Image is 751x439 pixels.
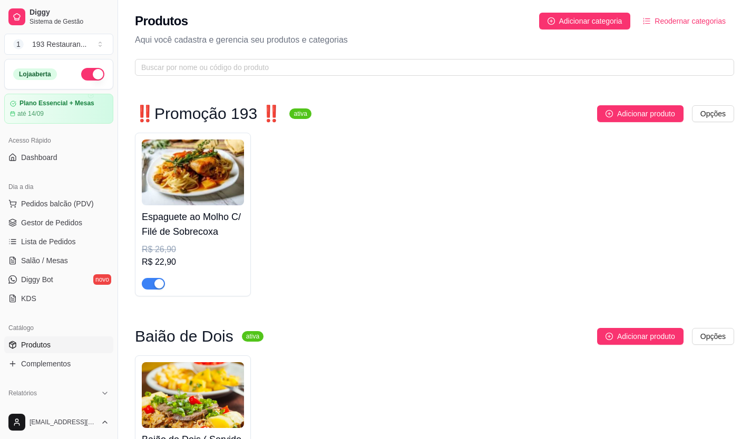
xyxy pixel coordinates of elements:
[4,149,113,166] a: Dashboard
[142,139,244,205] img: product-image
[700,108,726,119] span: Opções
[21,358,71,369] span: Complementos
[21,198,94,209] span: Pedidos balcão (PDV)
[135,330,233,343] h3: Baião de Dois
[135,13,188,29] h2: Produtos
[4,336,113,353] a: Produtos
[4,233,113,250] a: Lista de Pedidos
[597,105,684,122] button: Adicionar produto
[4,402,113,418] a: Relatórios de vendas
[21,152,57,163] span: Dashboard
[539,13,631,29] button: Adicionar categoria
[8,389,37,397] span: Relatórios
[17,109,44,118] article: até 14/09
[606,333,613,340] span: plus-circle
[21,217,82,228] span: Gestor de Pedidos
[4,4,113,29] a: DiggySistema de Gestão
[617,108,675,119] span: Adicionar produto
[13,39,24,49] span: 1
[692,105,734,122] button: Opções
[142,362,244,428] img: product-image
[13,68,57,80] div: Loja aberta
[21,236,76,247] span: Lista de Pedidos
[142,243,244,256] div: R$ 26,90
[142,209,244,239] h4: Espaguete ao Molho C/ Filé de Sobrecoxa
[21,274,53,285] span: Diggy Bot
[643,17,650,25] span: ordered-list
[4,320,113,336] div: Catálogo
[548,17,555,25] span: plus-circle
[141,62,719,73] input: Buscar por nome ou código do produto
[692,328,734,345] button: Opções
[4,214,113,231] a: Gestor de Pedidos
[4,271,113,288] a: Diggy Botnovo
[21,340,51,350] span: Produtos
[21,293,36,304] span: KDS
[4,252,113,269] a: Salão / Mesas
[30,418,96,426] span: [EMAIL_ADDRESS][DOMAIN_NAME]
[135,107,281,120] h3: ‼️Promoção 193 ‼️
[4,355,113,372] a: Complementos
[135,34,734,46] p: Aqui você cadastra e gerencia seu produtos e categorias
[4,178,113,195] div: Dia a dia
[635,13,734,29] button: Reodernar categorias
[289,108,311,119] sup: ativa
[30,8,109,17] span: Diggy
[700,331,726,342] span: Opções
[606,110,613,117] span: plus-circle
[4,132,113,149] div: Acesso Rápido
[19,99,94,107] article: Plano Essencial + Mesas
[81,68,104,81] button: Alterar Status
[559,15,622,27] span: Adicionar categoria
[142,256,244,268] div: R$ 22,90
[4,410,113,435] button: [EMAIL_ADDRESS][DOMAIN_NAME]
[4,195,113,212] button: Pedidos balcão (PDV)
[655,15,726,27] span: Reodernar categorias
[597,328,684,345] button: Adicionar produto
[21,405,91,415] span: Relatórios de vendas
[4,34,113,55] button: Select a team
[617,331,675,342] span: Adicionar produto
[242,331,264,342] sup: ativa
[4,94,113,124] a: Plano Essencial + Mesasaté 14/09
[21,255,68,266] span: Salão / Mesas
[4,290,113,307] a: KDS
[30,17,109,26] span: Sistema de Gestão
[32,39,87,49] div: 193 Restauran ...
